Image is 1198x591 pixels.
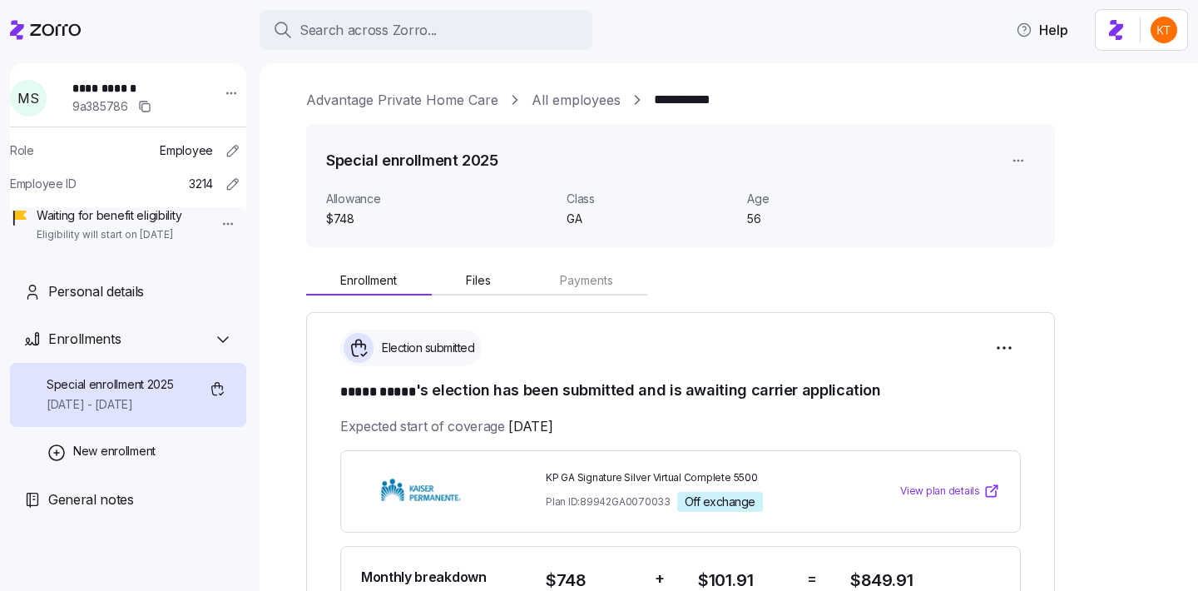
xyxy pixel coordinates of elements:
[508,416,552,437] span: [DATE]
[567,191,734,207] span: Class
[10,176,77,192] span: Employee ID
[48,329,121,350] span: Enrollments
[655,567,665,591] span: +
[47,396,174,413] span: [DATE] - [DATE]
[48,489,134,510] span: General notes
[466,275,491,286] span: Files
[361,567,487,588] span: Monthly breakdown
[73,443,156,459] span: New enrollment
[340,416,552,437] span: Expected start of coverage
[326,211,553,227] span: $748
[48,281,144,302] span: Personal details
[299,20,437,41] span: Search across Zorro...
[10,142,34,159] span: Role
[377,340,474,356] span: Election submitted
[72,98,128,115] span: 9a385786
[747,211,914,227] span: 56
[1151,17,1177,43] img: aad2ddc74cf02b1998d54877cdc71599
[160,142,213,159] span: Employee
[546,471,837,485] span: KP GA Signature Silver Virtual Complete 5500
[567,211,734,227] span: GA
[47,376,174,393] span: Special enrollment 2025
[37,207,181,224] span: Waiting for benefit eligibility
[532,90,621,111] a: All employees
[747,191,914,207] span: Age
[326,191,553,207] span: Allowance
[900,483,1000,499] a: View plan details
[1016,20,1068,40] span: Help
[900,484,980,499] span: View plan details
[361,472,481,510] img: Kaiser Permanente
[560,275,613,286] span: Payments
[1002,13,1082,47] button: Help
[340,380,1021,403] h1: 's election has been submitted and is awaiting carrier application
[340,275,397,286] span: Enrollment
[260,10,592,50] button: Search across Zorro...
[546,494,671,509] span: Plan ID: 89942GA0070033
[807,567,817,591] span: =
[37,228,181,242] span: Eligibility will start on [DATE]
[326,150,498,171] h1: Special enrollment 2025
[189,176,213,192] span: 3214
[17,92,38,105] span: M S
[685,494,755,509] span: Off exchange
[306,90,498,111] a: Advantage Private Home Care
